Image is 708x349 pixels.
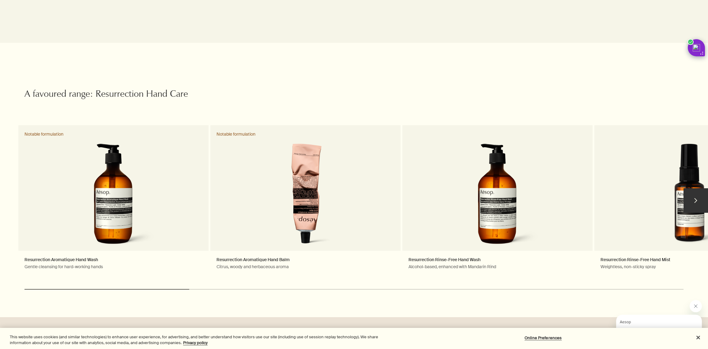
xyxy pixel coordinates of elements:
iframe: Close message from Aesop [690,300,702,312]
a: Resurrection Rinse-Free Hand WashAlcohol-based, enhanced with Mandarin RindRinse Free Hand Wash i... [402,125,593,281]
div: Aesop says "Our consultants are available now to offer personalised product advice.". Open messag... [601,300,702,343]
iframe: Message from Aesop [616,315,702,343]
div: This website uses cookies (and similar technologies) to enhance user experience, for advertising,... [10,334,390,346]
button: next slide [684,188,708,213]
h2: A favoured range: Resurrection Hand Care [24,89,240,101]
a: More information about your privacy, opens in a new tab [183,340,208,345]
button: Online Preferences, Opens the preference center dialog [524,332,562,344]
button: Close [691,331,705,344]
a: Resurrection Aromatique Hand WashGentle cleansing for hard-working handsResurrection Aromatique H... [18,125,209,281]
span: Our consultants are available now to offer personalised product advice. [4,13,77,30]
a: Resurrection Aromatique Hand BalmCitrus, woody and herbaceous aromaResurrection Aromatique Hand B... [210,125,401,281]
